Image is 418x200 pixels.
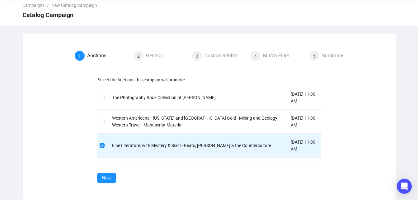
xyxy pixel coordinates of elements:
td: [DATE] 11:00 AM [286,134,321,158]
div: 1Auctions [75,51,128,61]
div: 3Customer Filter [192,51,246,61]
span: Next [102,174,111,181]
div: Summary [322,51,343,61]
span: 2 [137,54,140,59]
span: 1 [78,54,81,59]
td: [DATE] 11:00 AM [286,86,321,110]
a: Campaigns [21,2,46,9]
a: New Catalog Campaign [50,2,98,9]
span: 4 [254,54,257,59]
span: Catalog Campaign [22,10,73,20]
span: 5 [313,54,316,59]
div: Auctions [87,51,111,61]
li: / [47,2,49,9]
div: 2General [134,51,187,61]
td: The Photography Book Collection of [PERSON_NAME] [107,86,286,110]
td: Fine Literature: with Mystery & Sci-fi - Beats, [PERSON_NAME] & the Counterculture [107,134,286,158]
td: Western Americana - [US_STATE] and [GEOGRAPHIC_DATA] Gold - Mining and Geology - Western Travel -... [107,110,286,134]
div: 4Match Filter [251,51,304,61]
div: General [146,51,168,61]
div: Match Filter [263,51,294,61]
div: Open Intercom Messenger [397,179,412,194]
span: 3 [196,54,198,59]
button: Next [97,173,116,183]
div: 5Summary [309,51,343,61]
div: Customer Filter [204,51,243,61]
td: [DATE] 11:00 AM [286,110,321,134]
label: Select the Auctions this campign will promote [98,77,185,82]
